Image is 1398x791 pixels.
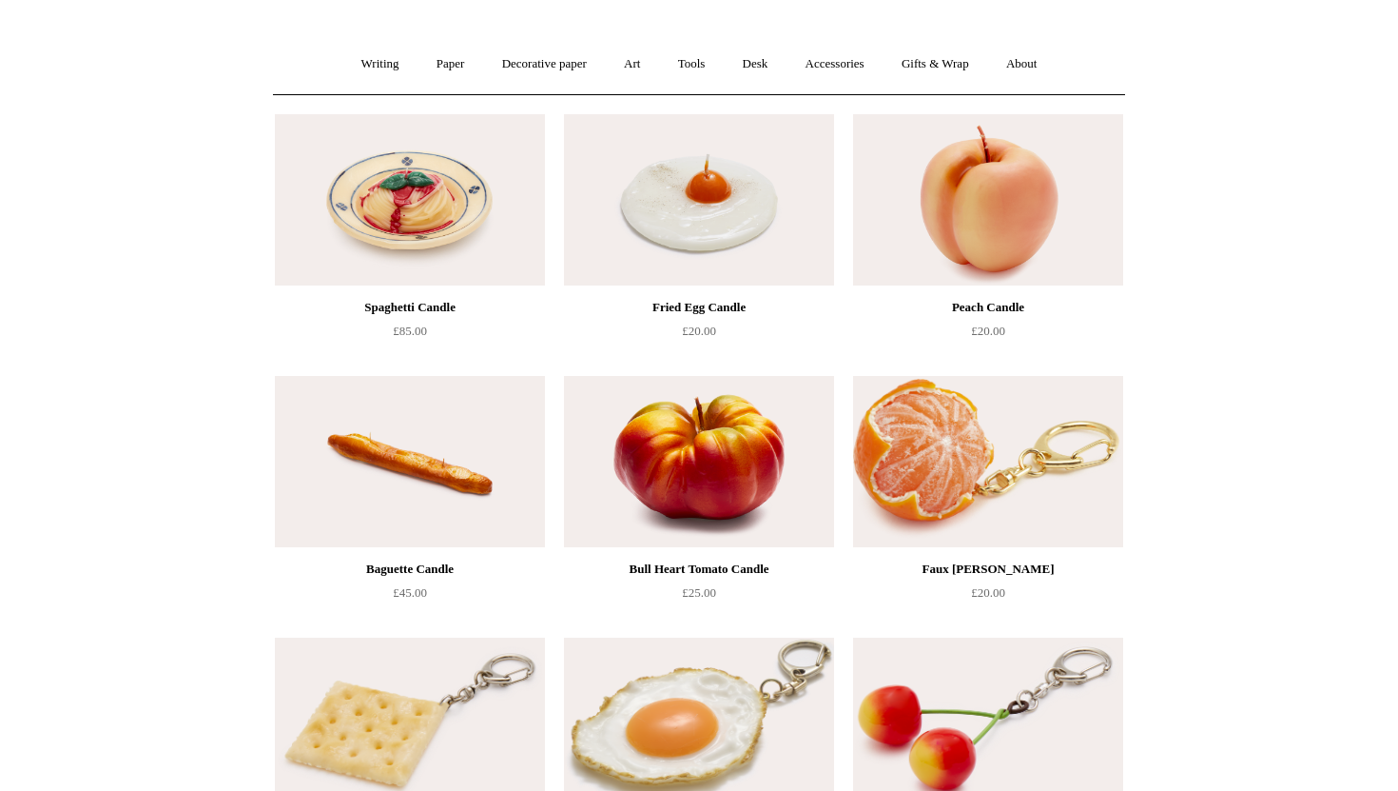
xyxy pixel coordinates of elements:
a: Writing [344,39,417,89]
img: Baguette Candle [275,376,545,547]
div: Spaghetti Candle [280,296,540,319]
a: Baguette Candle £45.00 [275,558,545,636]
a: Bull Heart Tomato Candle £25.00 [564,558,834,636]
span: £20.00 [682,324,716,338]
a: Bull Heart Tomato Candle Bull Heart Tomato Candle [564,376,834,547]
a: Spaghetti Candle Spaghetti Candle [275,114,545,286]
span: £20.00 [971,324,1005,338]
div: Faux [PERSON_NAME] [858,558,1118,581]
img: Faux Clementine Keyring [853,376,1123,547]
a: Desk [726,39,786,89]
a: Decorative paper [485,39,604,89]
img: Spaghetti Candle [275,114,545,286]
span: £85.00 [393,324,427,338]
a: Spaghetti Candle £85.00 [275,296,545,374]
a: Peach Candle Peach Candle [853,114,1123,286]
a: Accessories [788,39,882,89]
a: About [989,39,1055,89]
img: Peach Candle [853,114,1123,286]
a: Paper [419,39,482,89]
a: Gifts & Wrap [884,39,986,89]
a: Tools [661,39,723,89]
a: Faux [PERSON_NAME] £20.00 [853,558,1123,636]
div: Peach Candle [858,296,1118,319]
span: £45.00 [393,585,427,600]
div: Fried Egg Candle [569,296,829,319]
img: Fried Egg Candle [564,114,834,286]
div: Bull Heart Tomato Candle [569,558,829,581]
span: £20.00 [971,585,1005,600]
img: Bull Heart Tomato Candle [564,376,834,547]
a: Fried Egg Candle £20.00 [564,296,834,374]
div: Baguette Candle [280,558,540,581]
a: Peach Candle £20.00 [853,296,1123,374]
a: Fried Egg Candle Fried Egg Candle [564,114,834,286]
a: Faux Clementine Keyring Faux Clementine Keyring [853,376,1123,547]
a: Art [607,39,657,89]
span: £25.00 [682,585,716,600]
a: Baguette Candle Baguette Candle [275,376,545,547]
